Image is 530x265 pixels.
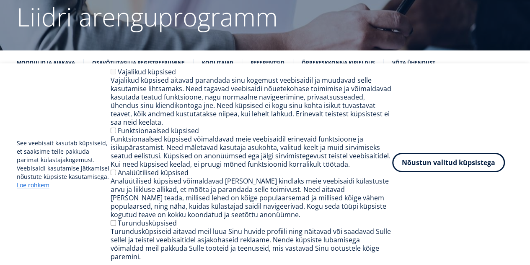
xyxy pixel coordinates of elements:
[92,59,185,67] a: Osavõtutasu ja registreerumine
[111,76,393,126] div: Vajalikud küpsised aitavad parandada sinu kogemust veebisaidil ja muudavad selle kasutamise lihts...
[111,135,393,168] div: Funktsionaalsed küpsised võimaldavad meie veebisaidil erinevaid funktsioone ja isikupärastamist. ...
[392,59,435,67] a: Võta ühendust
[17,139,111,189] p: See veebisait kasutab küpsiseid, et saaksime teile pakkuda parimat külastajakogemust. Veebisaidi ...
[118,67,176,76] label: Vajalikud küpsised
[251,59,284,67] a: Referentsid
[202,59,233,67] a: Koolitajad
[302,59,375,67] a: Õppekeskkonna kirjeldus
[118,218,177,228] label: Turundusküpsised
[118,168,189,177] label: Analüütilised küpsised
[17,59,75,67] a: Moodulid ja ajakava
[392,153,505,172] button: Nõustun valitud küpsistega
[118,126,199,135] label: Funktsionaalsed küpsised
[111,227,393,261] div: Turundusküpsiseid aitavad meil luua Sinu huvide profiili ning näitavad või saadavad Sulle sellel ...
[111,177,393,219] div: Analüütilised küpsised võimaldavad [PERSON_NAME] kindlaks meie veebisaidi külastuste arvu ja liik...
[17,181,49,189] a: Loe rohkem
